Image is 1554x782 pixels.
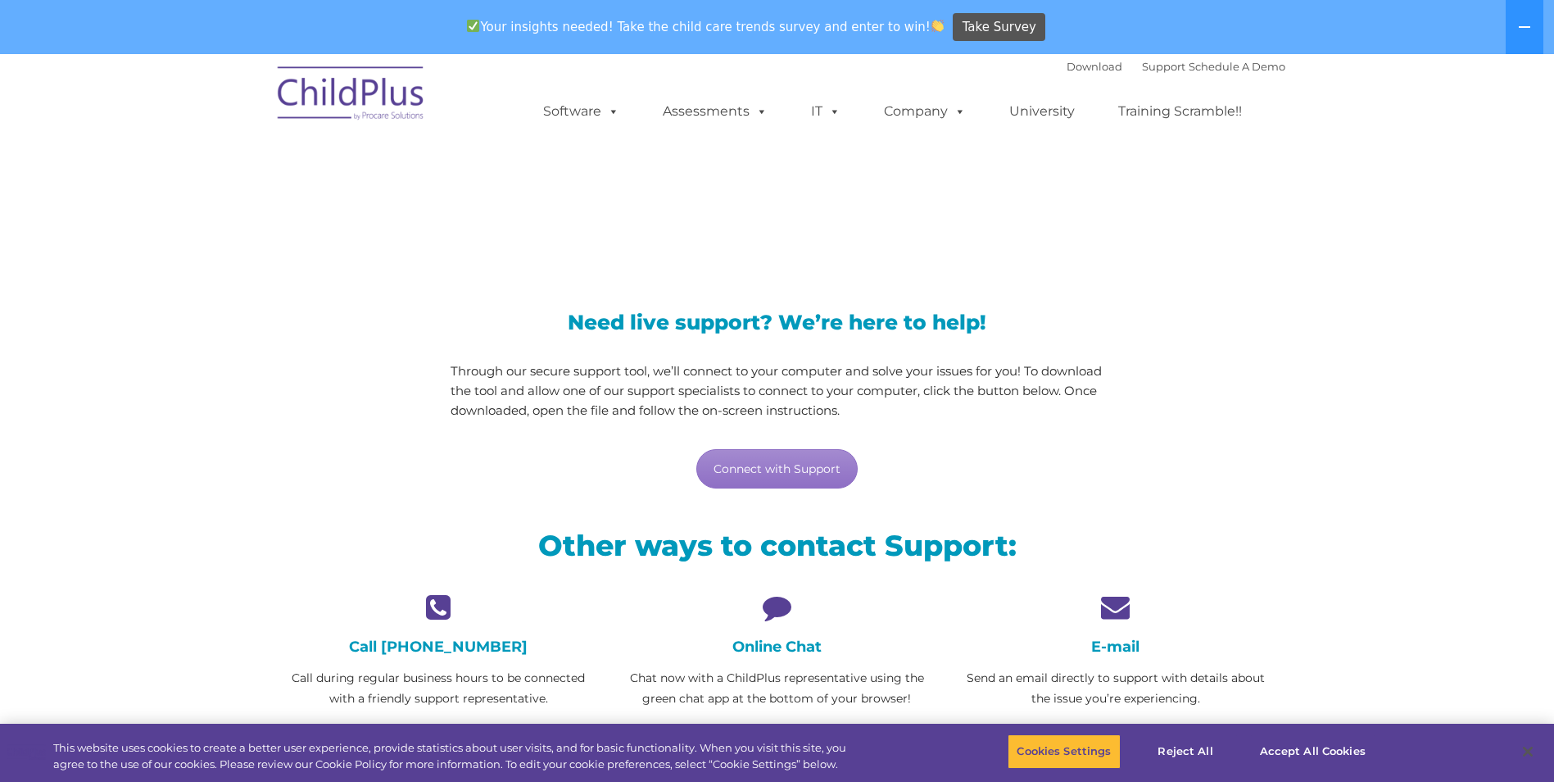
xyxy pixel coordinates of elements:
[931,20,944,32] img: 👏
[527,95,636,128] a: Software
[958,668,1272,709] p: Send an email directly to support with details about the issue you’re experiencing.
[460,11,951,43] span: Your insights needed! Take the child care trends survey and enter to win!
[282,668,596,709] p: Call during regular business hours to be connected with a friendly support representative.
[620,638,934,656] h4: Online Chat
[1251,734,1375,769] button: Accept All Cookies
[53,740,854,772] div: This website uses cookies to create a better user experience, provide statistics about user visit...
[646,95,784,128] a: Assessments
[1135,734,1237,769] button: Reject All
[868,95,982,128] a: Company
[282,172,895,222] span: LiveSupport with SplashTop
[1102,95,1258,128] a: Training Scramble!!
[270,55,433,137] img: ChildPlus by Procare Solutions
[963,13,1036,42] span: Take Survey
[1510,734,1546,770] button: Close
[1067,60,1122,73] a: Download
[282,527,1273,564] h2: Other ways to contact Support:
[282,638,596,656] h4: Call [PHONE_NUMBER]
[451,361,1103,421] p: Through our secure support tool, we’ll connect to your computer and solve your issues for you! To...
[958,638,1272,656] h4: E-mail
[696,449,858,489] a: Connect with Support
[795,95,857,128] a: IT
[451,312,1103,333] h3: Need live support? We’re here to help!
[1142,60,1185,73] a: Support
[467,20,479,32] img: ✅
[1189,60,1285,73] a: Schedule A Demo
[620,668,934,709] p: Chat now with a ChildPlus representative using the green chat app at the bottom of your browser!
[993,95,1091,128] a: University
[1008,734,1120,769] button: Cookies Settings
[1067,60,1285,73] font: |
[953,13,1045,42] a: Take Survey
